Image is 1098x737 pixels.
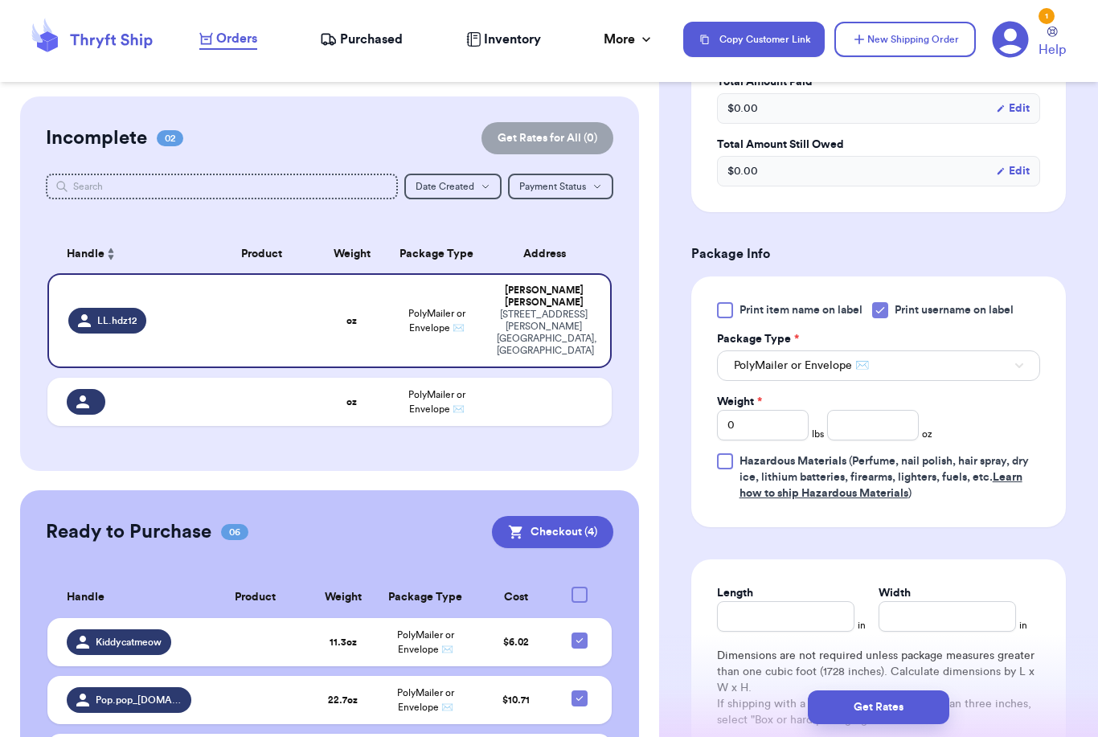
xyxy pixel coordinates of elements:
th: Package Type [376,577,475,618]
span: in [858,619,866,632]
span: $ 0.00 [727,100,758,117]
h2: Ready to Purchase [46,519,211,545]
span: Date Created [416,182,474,191]
div: Dimensions are not required unless package measures greater than one cubic foot (1728 inches). Ca... [717,648,1040,728]
label: Total Amount Paid [717,74,1040,90]
button: Date Created [404,174,502,199]
input: Search [46,174,398,199]
span: 02 [157,130,183,146]
th: Weight [318,235,386,273]
div: [STREET_ADDRESS][PERSON_NAME] [GEOGRAPHIC_DATA] , [GEOGRAPHIC_DATA] [497,309,591,357]
th: Weight [310,577,376,618]
th: Package Type [386,235,487,273]
button: Copy Customer Link [683,22,825,57]
button: New Shipping Order [834,22,976,57]
span: PolyMailer or Envelope ✉️ [408,390,465,414]
span: Help [1039,40,1066,59]
span: LL.hdz12 [97,314,137,327]
a: 1 [992,21,1029,58]
th: Cost [475,577,557,618]
div: More [604,30,654,49]
th: Product [201,577,310,618]
span: Print item name on label [740,302,862,318]
a: Purchased [320,30,403,49]
span: Inventory [484,30,541,49]
button: Payment Status [508,174,613,199]
span: Purchased [340,30,403,49]
span: $ 0.00 [727,163,758,179]
span: lbs [812,428,824,440]
strong: 22.7 oz [328,695,358,705]
span: Orders [216,29,257,48]
a: Help [1039,27,1066,59]
span: Pop.pop_[DOMAIN_NAME] [96,694,182,706]
h2: Incomplete [46,125,147,151]
strong: oz [346,316,357,326]
label: Length [717,585,753,601]
div: 1 [1039,8,1055,24]
span: PolyMailer or Envelope ✉️ [408,309,465,333]
th: Product [205,235,318,273]
button: Edit [996,100,1030,117]
button: PolyMailer or Envelope ✉️ [717,350,1040,381]
span: Handle [67,589,104,606]
label: Package Type [717,331,799,347]
span: Hazardous Materials [740,456,846,467]
span: PolyMailer or Envelope ✉️ [397,630,454,654]
button: Edit [996,163,1030,179]
label: Total Amount Still Owed [717,137,1040,153]
span: $ 10.71 [502,695,530,705]
span: 06 [221,524,248,540]
button: Checkout (4) [492,516,613,548]
span: Payment Status [519,182,586,191]
span: Handle [67,246,104,263]
button: Get Rates [808,690,949,724]
th: Address [487,235,612,273]
span: oz [922,428,932,440]
label: Width [879,585,911,601]
a: Inventory [466,30,541,49]
span: in [1019,619,1027,632]
span: Kiddycatmeow [96,636,162,649]
span: PolyMailer or Envelope ✉️ [397,688,454,712]
a: Orders [199,29,257,50]
button: Get Rates for All (0) [481,122,613,154]
label: Weight [717,394,762,410]
span: PolyMailer or Envelope ✉️ [734,358,869,374]
strong: 11.3 oz [330,637,357,647]
span: Print username on label [895,302,1014,318]
div: [PERSON_NAME] [PERSON_NAME] [497,285,591,309]
strong: oz [346,397,357,407]
h3: Package Info [691,244,1066,264]
span: $ 6.02 [503,637,529,647]
span: (Perfume, nail polish, hair spray, dry ice, lithium batteries, firearms, lighters, fuels, etc. ) [740,456,1029,499]
button: Sort ascending [104,244,117,264]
